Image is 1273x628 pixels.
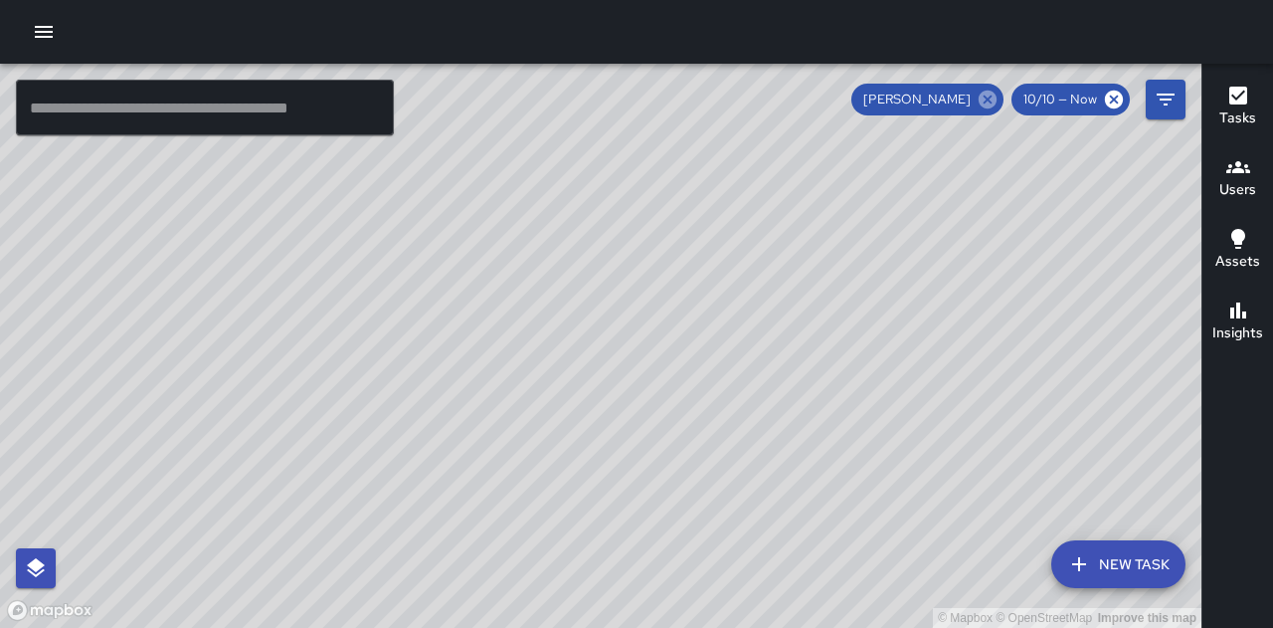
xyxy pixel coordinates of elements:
[851,84,1003,115] div: [PERSON_NAME]
[1011,84,1130,115] div: 10/10 — Now
[1215,251,1260,273] h6: Assets
[1202,215,1273,287] button: Assets
[1212,322,1263,344] h6: Insights
[1202,143,1273,215] button: Users
[1219,107,1256,129] h6: Tasks
[1051,540,1185,588] button: New Task
[1146,80,1185,119] button: Filters
[1011,90,1109,109] span: 10/10 — Now
[1202,72,1273,143] button: Tasks
[851,90,983,109] span: [PERSON_NAME]
[1219,179,1256,201] h6: Users
[1202,287,1273,358] button: Insights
